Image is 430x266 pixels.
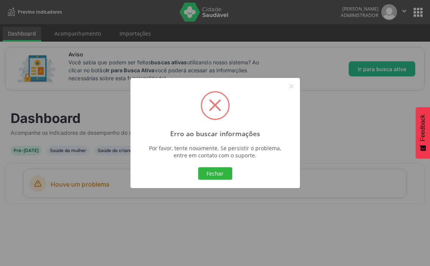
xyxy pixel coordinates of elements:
button: Fechar [198,167,232,180]
div: Por favor, tente novamente. Se persistir o problema, entre em contato com o suporte. [145,145,284,159]
button: Close this dialog [285,80,298,93]
button: Feedback - Mostrar pesquisa [416,107,430,159]
h2: Erro ao buscar informações [170,130,260,138]
span: Feedback [419,115,426,141]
